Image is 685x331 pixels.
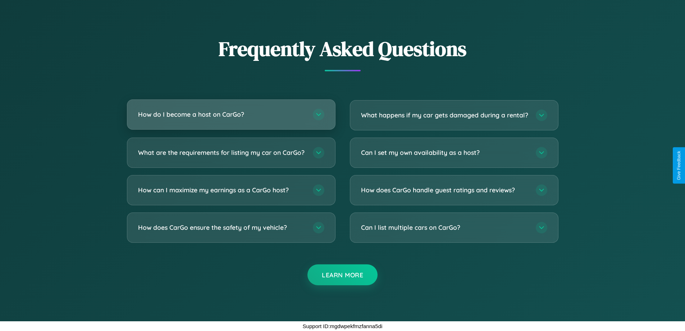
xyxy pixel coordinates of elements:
[361,111,529,120] h3: What happens if my car gets damaged during a rental?
[361,223,529,232] h3: Can I list multiple cars on CarGo?
[361,148,529,157] h3: Can I set my own availability as a host?
[127,35,558,63] h2: Frequently Asked Questions
[676,151,681,180] div: Give Feedback
[303,321,383,331] p: Support ID: mgdwpekfmzfanna5di
[138,110,306,119] h3: How do I become a host on CarGo?
[307,264,378,285] button: Learn More
[138,185,306,194] h3: How can I maximize my earnings as a CarGo host?
[361,185,529,194] h3: How does CarGo handle guest ratings and reviews?
[138,223,306,232] h3: How does CarGo ensure the safety of my vehicle?
[138,148,306,157] h3: What are the requirements for listing my car on CarGo?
